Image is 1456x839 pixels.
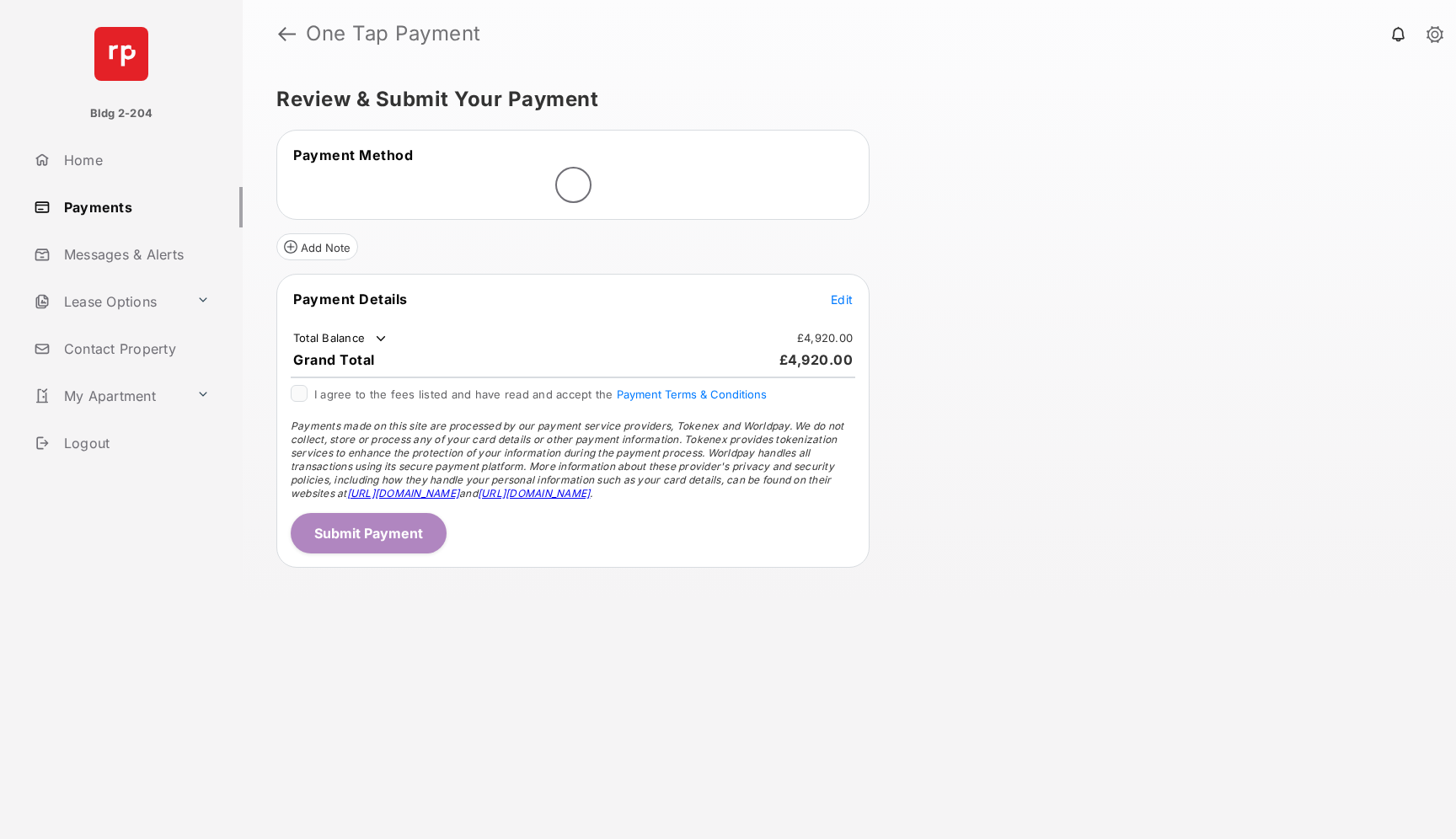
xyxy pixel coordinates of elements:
[27,376,190,416] a: My Apartment
[314,387,767,401] span: I agree to the fees listed and have read and accept the
[27,329,243,369] a: Contact Property
[94,27,148,81] img: svg+xml;base64,PHN2ZyB4bWxucz0iaHR0cDovL3d3dy53My5vcmcvMjAwMC9zdmciIHdpZHRoPSI2NCIgaGVpZ2h0PSI2NC...
[27,187,243,227] a: Payments
[306,24,481,44] strong: One Tap Payment
[27,423,243,463] a: Logout
[276,233,358,260] button: Add Note
[347,487,459,500] a: [URL][DOMAIN_NAME]
[831,291,853,307] button: Edit
[291,513,447,553] button: Submit Payment
[291,419,843,500] span: Payments made on this site are processed by our payment service providers, Tokenex and Worldpay. ...
[90,105,153,122] p: Bldg 2-204
[478,487,590,500] a: [URL][DOMAIN_NAME]
[27,234,243,275] a: Messages & Alerts
[796,330,854,345] td: £4,920.00
[27,140,243,180] a: Home
[293,147,413,163] span: Payment Method
[276,89,1409,110] h5: Review & Submit Your Payment
[617,387,767,401] button: I agree to the fees listed and have read and accept the
[831,292,853,307] span: Edit
[779,351,854,368] span: £4,920.00
[292,330,389,347] td: Total Balance
[293,291,408,307] span: Payment Details
[27,281,190,322] a: Lease Options
[293,351,375,368] span: Grand Total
